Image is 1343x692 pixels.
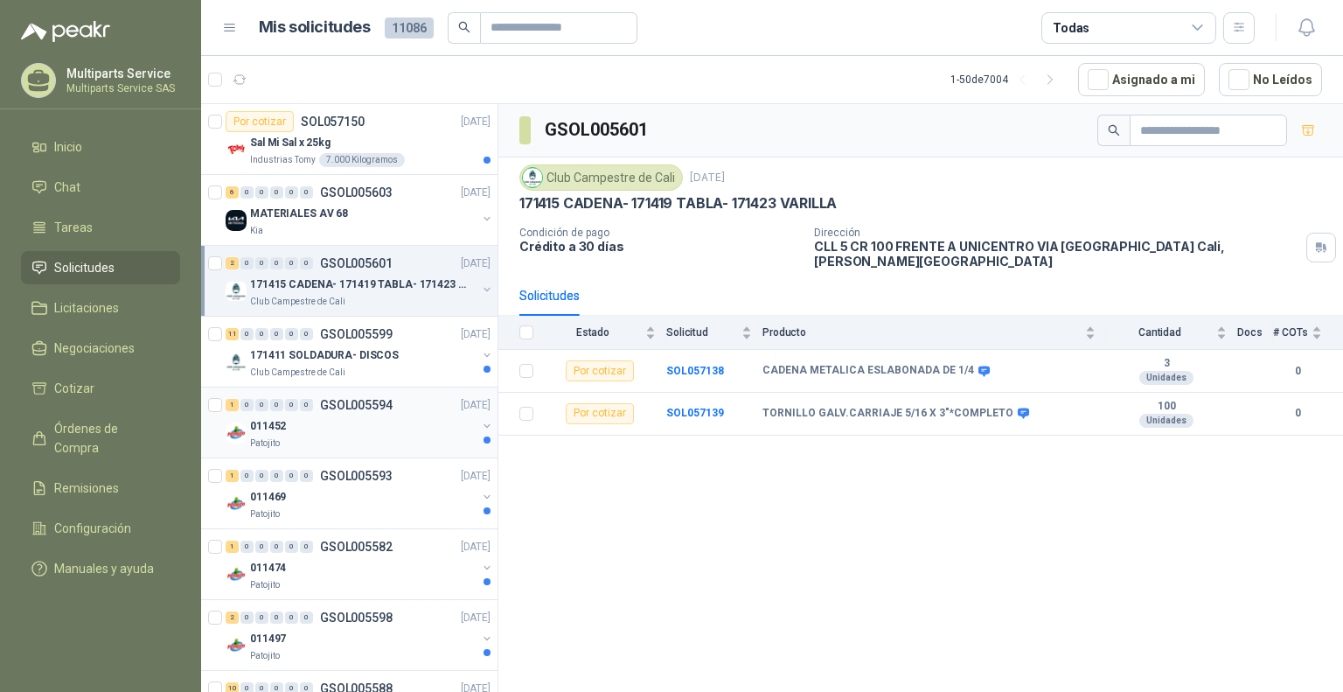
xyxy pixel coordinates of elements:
b: SOL057138 [666,365,724,377]
p: 011497 [250,631,286,647]
p: Kia [250,224,263,238]
p: GSOL005601 [320,257,393,269]
b: CADENA METALICA ESLABONADA DE 1/4 [762,364,974,378]
h3: GSOL005601 [545,116,651,143]
p: Club Campestre de Cali [250,295,345,309]
p: CLL 5 CR 100 FRENTE A UNICENTRO VIA [GEOGRAPHIC_DATA] Cali , [PERSON_NAME][GEOGRAPHIC_DATA] [814,239,1299,269]
img: Company Logo [226,493,247,514]
b: 0 [1273,405,1322,422]
p: [DATE] [461,326,491,343]
div: 0 [285,257,298,269]
th: Cantidad [1106,316,1237,350]
p: Condición de pago [519,227,800,239]
a: Negociaciones [21,332,180,365]
span: Configuración [54,519,131,538]
div: 1 [226,399,239,411]
p: SOL057150 [301,115,365,128]
div: 1 [226,541,239,553]
p: [DATE] [461,397,491,414]
div: 0 [240,541,254,553]
div: 7.000 Kilogramos [319,153,405,167]
div: Solicitudes [519,286,580,305]
img: Company Logo [226,139,247,160]
h1: Mis solicitudes [259,15,371,40]
div: 0 [240,470,254,482]
p: [DATE] [461,255,491,272]
a: 11 0 0 0 0 0 GSOL005599[DATE] Company Logo171411 SOLDADURA- DISCOSClub Campestre de Cali [226,324,494,380]
p: [DATE] [461,610,491,626]
span: Solicitud [666,326,738,339]
img: Company Logo [226,352,247,373]
p: [DATE] [461,539,491,556]
p: 171415 CADENA- 171419 TABLA- 171423 VARILLA [519,194,837,213]
div: 0 [300,541,313,553]
p: GSOL005593 [320,470,393,482]
span: Inicio [54,137,82,157]
a: Chat [21,171,180,204]
div: 0 [300,612,313,624]
button: Asignado a mi [1078,63,1205,96]
div: 0 [255,470,268,482]
th: Estado [544,316,666,350]
p: GSOL005598 [320,612,393,624]
div: 0 [270,470,283,482]
div: 0 [300,257,313,269]
p: Dirección [814,227,1299,239]
span: 11086 [385,17,434,38]
a: Inicio [21,130,180,164]
b: TORNILLO GALV.CARRIAJE 5/16 X 3"*COMPLETO [762,407,1013,421]
p: GSOL005603 [320,186,393,199]
a: 2 0 0 0 0 0 GSOL005601[DATE] Company Logo171415 CADENA- 171419 TABLA- 171423 VARILLAClub Campestr... [226,253,494,309]
div: 0 [240,612,254,624]
div: 0 [255,328,268,340]
a: 1 0 0 0 0 0 GSOL005582[DATE] Company Logo011474Patojito [226,536,494,592]
div: 0 [240,328,254,340]
p: GSOL005599 [320,328,393,340]
div: 1 [226,470,239,482]
th: Producto [762,316,1106,350]
div: 6 [226,186,239,199]
img: Company Logo [226,635,247,656]
b: 0 [1273,363,1322,380]
a: Remisiones [21,472,180,505]
div: 0 [270,328,283,340]
a: 1 0 0 0 0 0 GSOL005593[DATE] Company Logo011469Patojito [226,465,494,521]
p: Patojito [250,578,280,592]
a: Cotizar [21,372,180,405]
div: 0 [285,612,298,624]
p: MATERIALES AV 68 [250,206,348,222]
p: Crédito a 30 días [519,239,800,254]
div: Por cotizar [566,360,634,381]
div: 0 [255,399,268,411]
div: 0 [300,470,313,482]
p: Industrias Tomy [250,153,316,167]
p: [DATE] [461,114,491,130]
div: 0 [285,399,298,411]
a: 2 0 0 0 0 0 GSOL005598[DATE] Company Logo011497Patojito [226,607,494,663]
div: 2 [226,257,239,269]
div: Unidades [1139,371,1193,385]
p: Multiparts Service [66,67,176,80]
div: 0 [240,186,254,199]
div: 0 [285,541,298,553]
div: 0 [270,612,283,624]
p: 171415 CADENA- 171419 TABLA- 171423 VARILLA [250,276,468,293]
div: 11 [226,328,239,340]
p: 011452 [250,418,286,435]
p: Multiparts Service SAS [66,83,176,94]
span: Cotizar [54,379,94,398]
span: search [1108,124,1120,136]
span: Solicitudes [54,258,115,277]
span: search [458,21,470,33]
span: Negociaciones [54,339,135,358]
div: 0 [270,399,283,411]
div: 2 [226,612,239,624]
div: 0 [255,612,268,624]
div: 0 [270,257,283,269]
span: Órdenes de Compra [54,419,164,458]
a: Manuales y ayuda [21,552,180,585]
div: Unidades [1139,414,1193,428]
span: Estado [544,326,642,339]
span: Tareas [54,218,93,237]
p: Club Campestre de Cali [250,366,345,380]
